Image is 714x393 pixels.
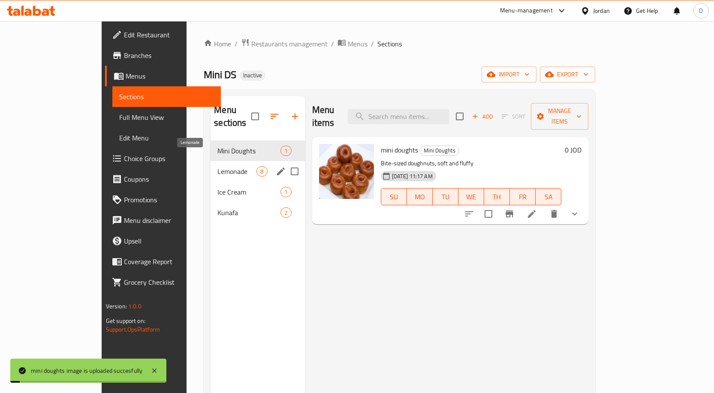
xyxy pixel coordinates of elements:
span: Manage items [538,106,581,127]
span: Select section [451,107,469,125]
span: Coupons [124,174,214,184]
a: Full Menu View [112,107,221,128]
a: Upsell [105,231,221,251]
a: Restaurants management [241,38,328,49]
span: Add [471,112,494,122]
span: Select all sections [246,107,264,125]
div: Inactive [240,70,265,81]
span: 1 [281,188,291,196]
span: Select section first [496,110,531,123]
span: Select to update [479,205,497,223]
button: edit [274,165,287,178]
li: / [235,39,238,49]
li: / [371,39,374,49]
div: Mini Doughts1 [211,140,305,161]
input: search [348,109,449,124]
span: Edit Menu [119,133,214,143]
span: FR [513,191,532,203]
span: import [488,69,530,80]
h2: Menu items [312,104,338,129]
span: Choice Groups [124,153,214,164]
span: 1 [281,147,291,155]
span: Promotions [124,195,214,205]
span: Menu disclaimer [124,215,214,225]
a: Edit menu item [527,209,537,219]
span: Branches [124,50,214,61]
a: Branches [105,45,221,66]
div: Menu-management [500,6,553,16]
button: export [540,67,595,82]
span: SU [385,191,404,203]
button: TU [433,188,458,205]
span: Upsell [124,236,214,246]
span: mini doughts [381,143,418,156]
a: Menu disclaimer [105,210,221,231]
button: delete [544,204,564,224]
button: Add [469,110,496,123]
a: Grocery Checklist [105,272,221,292]
span: export [547,69,588,80]
h6: 0 JOD [565,144,581,156]
span: Ice Cream [217,187,280,197]
a: Menus [105,66,221,86]
div: items [280,207,291,218]
div: Ice Cream1 [211,182,305,202]
button: Branch-specific-item [499,204,520,224]
button: WE [458,188,484,205]
svg: Show Choices [569,209,580,219]
span: Sections [377,39,402,49]
span: Menus [126,71,214,81]
span: Edit Restaurant [124,30,214,40]
button: SU [381,188,407,205]
div: mini doughts image is uploaded succesfully [31,366,142,375]
div: Lemonade8edit [211,161,305,182]
span: Mini Doughts [217,146,280,156]
div: Jordan [593,6,610,15]
h2: Menu sections [214,104,251,129]
span: Grocery Checklist [124,277,214,287]
span: Restaurants management [251,39,328,49]
nav: breadcrumb [204,38,595,49]
p: Bite-sized doughnuts, soft and fluffy [381,158,562,169]
span: Get support on: [106,315,145,326]
span: Add item [469,110,496,123]
span: Kunafa [217,207,280,218]
span: 2 [281,209,291,217]
button: import [482,67,536,82]
button: SA [536,188,561,205]
div: Mini Doughts [420,146,459,156]
a: Menus [337,38,368,49]
button: Manage items [531,103,588,130]
button: TH [484,188,510,205]
img: mini doughts [319,144,374,199]
span: Version: [106,301,127,312]
span: 8 [257,168,267,176]
span: Sort sections [264,106,285,127]
li: / [331,39,334,49]
a: Promotions [105,189,221,210]
span: Inactive [240,72,265,79]
button: sort-choices [459,204,479,224]
div: items [280,146,291,156]
span: Lemonade [217,166,256,177]
span: [DATE] 11:17 AM [389,172,436,180]
a: Choice Groups [105,148,221,169]
button: show more [564,204,585,224]
span: 1.0.0 [128,301,142,312]
span: TU [436,191,455,203]
span: WE [462,191,481,203]
button: FR [510,188,536,205]
button: MO [407,188,433,205]
span: Menus [348,39,368,49]
span: Full Menu View [119,112,214,122]
span: MO [410,191,429,203]
div: Kunafa2 [211,202,305,223]
a: Edit Menu [112,128,221,148]
button: Add section [285,106,305,127]
a: Support.OpsPlatform [106,324,160,335]
span: Sections [119,91,214,102]
span: Mini Doughts [420,146,459,155]
a: Coupons [105,169,221,189]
